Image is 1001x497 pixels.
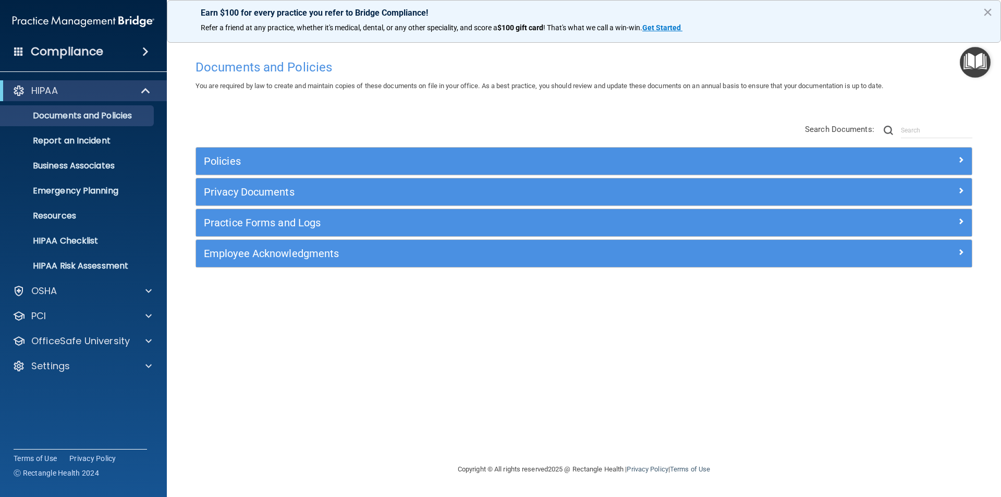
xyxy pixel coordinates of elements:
[670,465,710,473] a: Terms of Use
[13,11,154,32] img: PMB logo
[31,44,103,59] h4: Compliance
[13,285,152,297] a: OSHA
[204,153,964,169] a: Policies
[960,47,991,78] button: Open Resource Center
[13,84,151,97] a: HIPAA
[196,60,972,74] h4: Documents and Policies
[204,186,770,198] h5: Privacy Documents
[69,453,116,464] a: Privacy Policy
[204,245,964,262] a: Employee Acknowledgments
[31,360,70,372] p: Settings
[7,186,149,196] p: Emergency Planning
[642,23,682,32] a: Get Started
[31,310,46,322] p: PCI
[204,248,770,259] h5: Employee Acknowledgments
[13,360,152,372] a: Settings
[7,261,149,271] p: HIPAA Risk Assessment
[7,111,149,121] p: Documents and Policies
[543,23,642,32] span: ! That's what we call a win-win.
[394,453,774,486] div: Copyright © All rights reserved 2025 @ Rectangle Health | |
[642,23,681,32] strong: Get Started
[901,123,972,138] input: Search
[31,335,130,347] p: OfficeSafe University
[884,126,893,135] img: ic-search.3b580494.png
[13,335,152,347] a: OfficeSafe University
[31,84,58,97] p: HIPAA
[13,310,152,322] a: PCI
[204,217,770,228] h5: Practice Forms and Logs
[497,23,543,32] strong: $100 gift card
[14,468,99,478] span: Ⓒ Rectangle Health 2024
[201,8,967,18] p: Earn $100 for every practice you refer to Bridge Compliance!
[196,82,883,90] span: You are required by law to create and maintain copies of these documents on file in your office. ...
[204,214,964,231] a: Practice Forms and Logs
[7,211,149,221] p: Resources
[7,236,149,246] p: HIPAA Checklist
[627,465,668,473] a: Privacy Policy
[983,4,993,20] button: Close
[204,184,964,200] a: Privacy Documents
[7,161,149,171] p: Business Associates
[204,155,770,167] h5: Policies
[14,453,57,464] a: Terms of Use
[31,285,57,297] p: OSHA
[201,23,497,32] span: Refer a friend at any practice, whether it's medical, dental, or any other speciality, and score a
[7,136,149,146] p: Report an Incident
[805,125,874,134] span: Search Documents:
